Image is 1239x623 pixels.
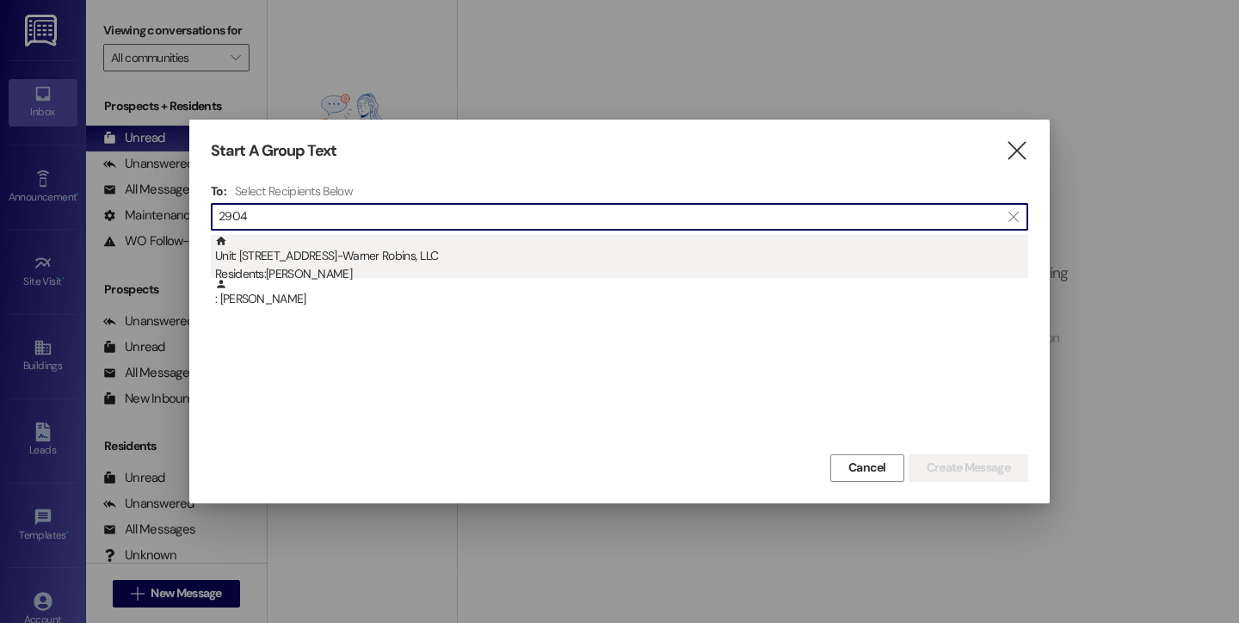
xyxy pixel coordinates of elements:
[219,205,1000,229] input: Search for any contact or apartment
[1005,142,1028,160] i: 
[211,235,1028,278] div: Unit: [STREET_ADDRESS]-Warner Robins, LLCResidents:[PERSON_NAME]
[215,265,1028,283] div: Residents: [PERSON_NAME]
[211,141,336,161] h3: Start A Group Text
[215,235,1028,284] div: Unit: [STREET_ADDRESS]-Warner Robins, LLC
[909,454,1028,482] button: Create Message
[830,454,904,482] button: Cancel
[211,278,1028,321] div: : [PERSON_NAME]
[1000,204,1027,230] button: Clear text
[1008,210,1018,224] i: 
[927,459,1010,477] span: Create Message
[235,183,353,199] h4: Select Recipients Below
[848,459,886,477] span: Cancel
[211,183,226,199] h3: To:
[215,278,1028,308] div: : [PERSON_NAME]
